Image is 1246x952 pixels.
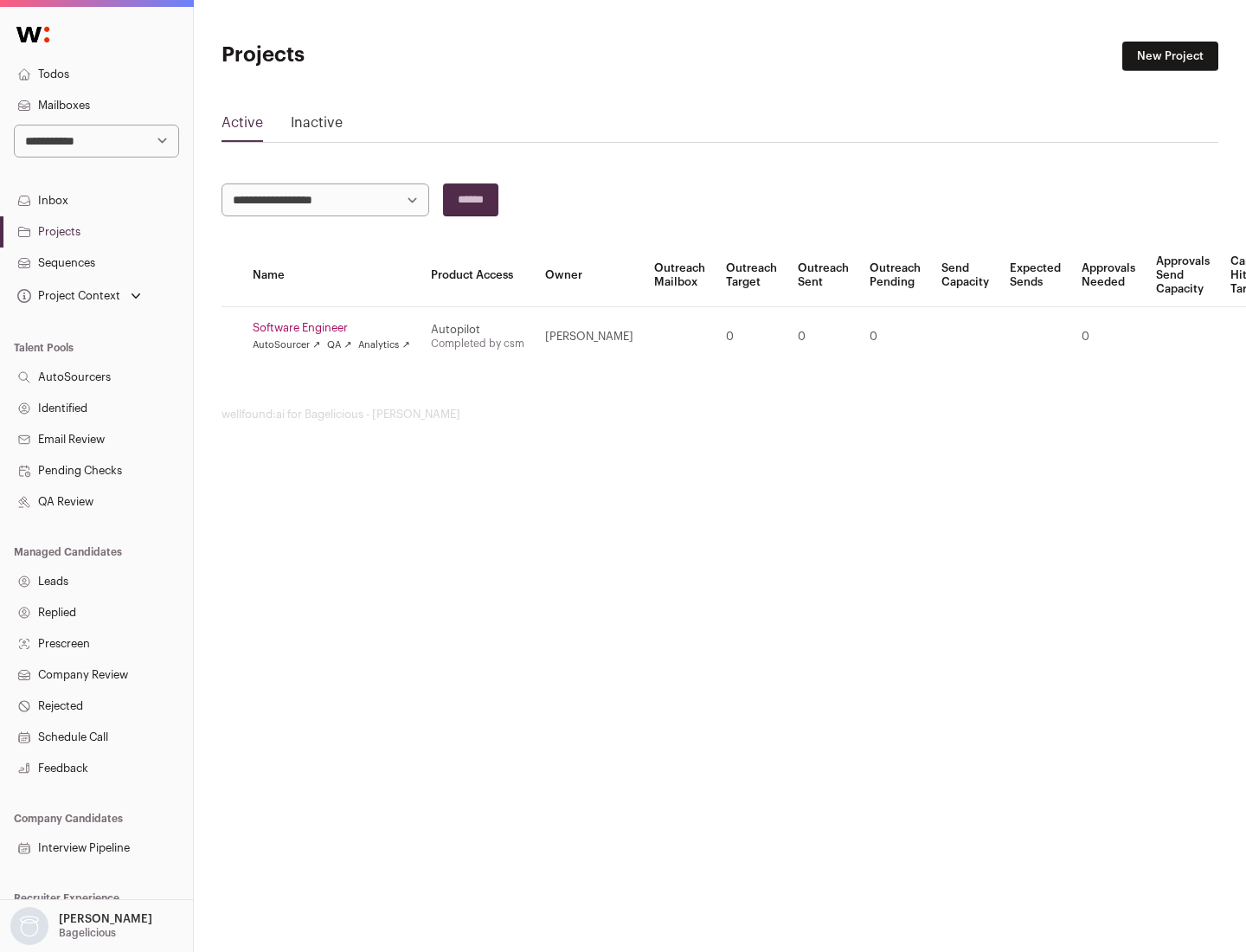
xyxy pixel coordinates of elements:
[787,244,859,307] th: Outreach Sent
[222,42,554,69] h1: Projects
[253,321,410,335] a: Software Engineer
[535,244,644,307] th: Owner
[431,338,524,349] a: Completed by csm
[327,338,351,352] a: QA ↗
[1071,244,1146,307] th: Approvals Needed
[859,307,931,367] td: 0
[644,244,716,307] th: Outreach Mailbox
[859,244,931,307] th: Outreach Pending
[535,307,644,367] td: [PERSON_NAME]
[787,307,859,367] td: 0
[1122,42,1218,71] a: New Project
[222,408,1218,421] footer: wellfound:ai for Bagelicious - [PERSON_NAME]
[1071,307,1146,367] td: 0
[14,289,120,303] div: Project Context
[7,907,156,945] button: Open dropdown
[716,307,787,367] td: 0
[242,244,421,307] th: Name
[421,244,535,307] th: Product Access
[59,926,116,940] p: Bagelicious
[10,907,48,945] img: nopic.png
[716,244,787,307] th: Outreach Target
[931,244,999,307] th: Send Capacity
[358,338,409,352] a: Analytics ↗
[7,17,59,52] img: Wellfound
[291,113,343,140] a: Inactive
[253,338,320,352] a: AutoSourcer ↗
[431,323,524,337] div: Autopilot
[14,284,145,308] button: Open dropdown
[1146,244,1220,307] th: Approvals Send Capacity
[222,113,263,140] a: Active
[999,244,1071,307] th: Expected Sends
[59,912,152,926] p: [PERSON_NAME]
